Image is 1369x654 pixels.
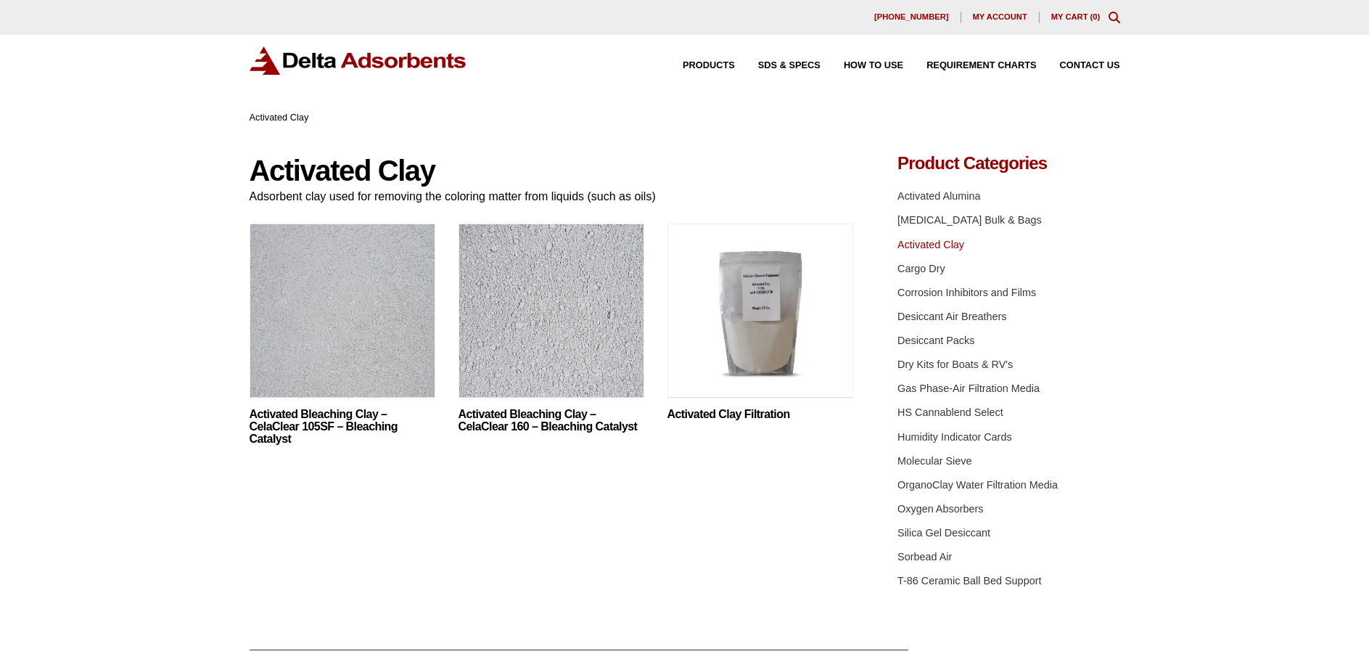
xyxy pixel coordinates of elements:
span: Products [683,61,735,70]
a: T-86 Ceramic Ball Bed Support [897,575,1041,586]
a: Humidity Indicator Cards [897,431,1012,443]
a: Gas Phase-Air Filtration Media [897,383,1040,394]
a: Sorbead Air [897,551,952,563]
span: Contact Us [1060,61,1120,70]
a: Activated Bleaching Clay – CelaClear 160 – Bleaching Catalyst [459,409,644,433]
a: HS Cannablend Select [897,406,1003,418]
img: Bleaching Clay [459,224,644,405]
a: SDS & SPECS [735,61,821,70]
span: My account [973,13,1027,21]
p: Adsorbent clay used for removing the coloring matter from liquids (such as oils) [250,187,855,206]
span: [PHONE_NUMBER] [874,13,949,21]
a: Dry Kits for Boats & RV's [897,359,1013,370]
a: Activated Bleaching Clay – CelaClear 105SF – Bleaching Catalyst [250,409,435,445]
a: How to Use [821,61,903,70]
span: SDS & SPECS [758,61,821,70]
h1: Activated Clay [250,155,855,187]
a: My Cart (0) [1051,12,1101,21]
a: Cargo Dry [897,263,945,274]
a: My account [961,12,1040,23]
a: [PHONE_NUMBER] [863,12,961,23]
a: Desiccant Air Breathers [897,311,1006,322]
span: Activated Clay [250,112,309,123]
a: Activated Clay [897,239,964,250]
div: Toggle Modal Content [1109,12,1120,23]
a: Desiccant Packs [897,335,974,346]
span: How to Use [844,61,903,70]
a: Oxygen Absorbers [897,503,983,515]
span: 0 [1093,12,1097,21]
a: Contact Us [1037,61,1120,70]
a: Activated Clay Filtration [667,409,853,421]
span: Requirement Charts [926,61,1036,70]
a: Silica Gel Desiccant [897,527,990,539]
a: [MEDICAL_DATA] Bulk & Bags [897,214,1042,226]
a: Requirement Charts [903,61,1036,70]
a: Corrosion Inhibitors and Films [897,287,1036,298]
a: Molecular Sieve [897,455,971,467]
a: Products [659,61,735,70]
a: OrganoClay Water Filtration Media [897,479,1058,491]
a: Activated Alumina [897,190,980,202]
h4: Product Categories [897,155,1119,172]
img: Delta Adsorbents [250,46,467,75]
